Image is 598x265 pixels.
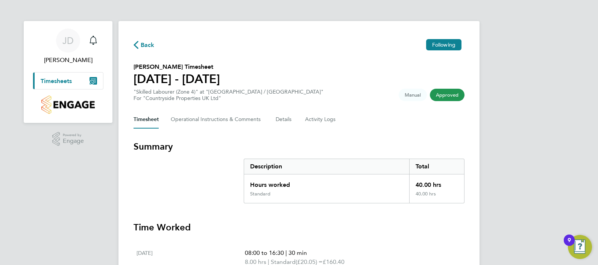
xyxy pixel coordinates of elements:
button: Following [426,39,461,50]
a: Go to home page [33,95,103,114]
div: 40.00 hrs [409,174,464,191]
div: Standard [250,191,270,197]
span: Engage [63,138,84,144]
span: Following [432,41,455,48]
span: Powered by [63,132,84,138]
button: Open Resource Center, 9 new notifications [568,235,592,259]
button: Details [276,111,293,129]
button: Back [134,40,155,49]
span: This timesheet has been approved. [430,89,464,101]
h3: Summary [134,141,464,153]
span: Timesheets [41,77,72,85]
button: Activity Logs [305,111,337,129]
div: "Skilled Labourer (Zone 4)" at "[GEOGRAPHIC_DATA] / [GEOGRAPHIC_DATA]" [134,89,323,101]
div: Hours worked [244,174,409,191]
span: 30 min [288,249,307,256]
a: JD[PERSON_NAME] [33,29,103,65]
span: This timesheet was manually created. [399,89,427,101]
div: Description [244,159,409,174]
div: 40.00 hrs [409,191,464,203]
span: 08:00 to 16:30 [245,249,284,256]
h1: [DATE] - [DATE] [134,71,220,86]
span: Back [141,41,155,50]
span: Josh Davies [33,56,103,65]
img: countryside-properties-logo-retina.png [41,95,94,114]
nav: Main navigation [24,21,112,123]
button: Operational Instructions & Comments [171,111,264,129]
a: Powered byEngage [52,132,84,146]
span: JD [62,36,74,45]
div: Summary [244,159,464,203]
h2: [PERSON_NAME] Timesheet [134,62,220,71]
div: Total [409,159,464,174]
button: Timesheet [134,111,159,129]
span: | [285,249,287,256]
div: 9 [568,240,571,250]
button: Timesheets [33,73,103,89]
h3: Time Worked [134,221,464,233]
div: For "Countryside Properties UK Ltd" [134,95,323,101]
